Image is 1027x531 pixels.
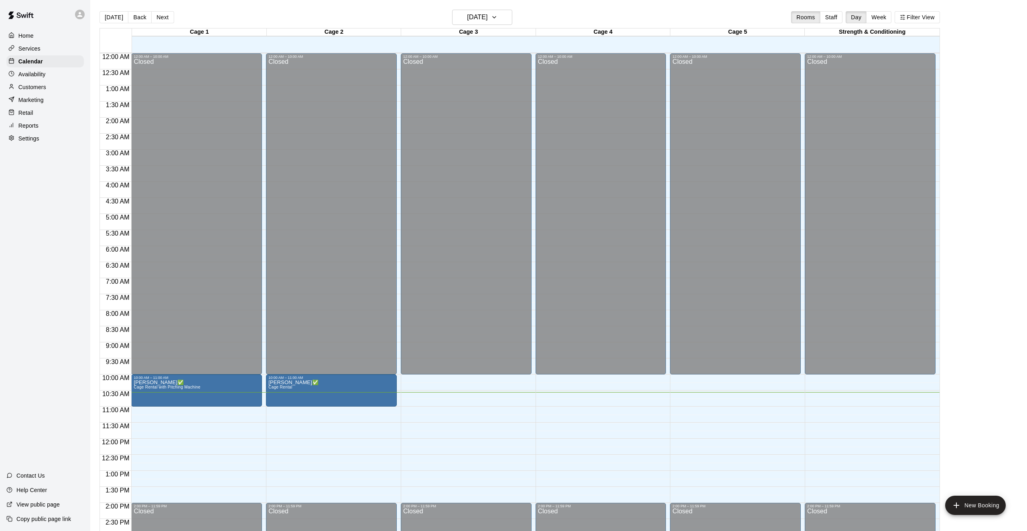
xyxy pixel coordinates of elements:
[670,53,801,374] div: 12:00 AM – 10:00 AM: Closed
[100,53,132,60] span: 12:00 AM
[104,358,132,365] span: 9:30 AM
[670,28,805,36] div: Cage 5
[807,504,933,508] div: 2:00 PM – 11:59 PM
[268,376,394,380] div: 10:00 AM – 11:00 AM
[16,500,60,509] p: View public page
[104,342,132,349] span: 9:00 AM
[100,391,132,397] span: 10:30 AM
[538,504,664,508] div: 2:00 PM – 11:59 PM
[18,70,46,78] p: Availability
[18,122,39,130] p: Reports
[6,94,84,106] a: Marketing
[104,487,132,494] span: 1:30 PM
[134,59,260,377] div: Closed
[104,310,132,317] span: 8:00 AM
[401,28,536,36] div: Cage 3
[104,246,132,253] span: 6:00 AM
[536,53,666,374] div: 12:00 AM – 10:00 AM: Closed
[104,166,132,173] span: 3:30 AM
[268,59,394,377] div: Closed
[18,83,46,91] p: Customers
[100,374,132,381] span: 10:00 AM
[104,278,132,285] span: 7:00 AM
[18,109,33,117] p: Retail
[467,12,487,23] h6: [DATE]
[104,471,132,478] span: 1:00 PM
[18,45,41,53] p: Services
[151,11,174,23] button: Next
[807,59,933,377] div: Closed
[536,28,670,36] div: Cage 4
[16,472,45,480] p: Contact Us
[538,59,664,377] div: Closed
[18,134,39,142] p: Settings
[268,504,394,508] div: 2:00 PM – 11:59 PM
[16,515,71,523] p: Copy public page link
[6,68,84,80] a: Availability
[104,150,132,157] span: 3:00 AM
[18,96,44,104] p: Marketing
[6,132,84,144] a: Settings
[104,262,132,269] span: 6:30 AM
[846,11,867,23] button: Day
[266,374,397,407] div: 10:00 AM – 11:00 AM: Roman Anderson✅
[104,214,132,221] span: 5:00 AM
[267,28,401,36] div: Cage 2
[131,53,262,374] div: 12:00 AM – 10:00 AM: Closed
[672,504,798,508] div: 2:00 PM – 11:59 PM
[100,423,132,429] span: 11:30 AM
[104,519,132,526] span: 2:30 PM
[266,53,397,374] div: 12:00 AM – 10:00 AM: Closed
[104,102,132,108] span: 1:30 AM
[104,118,132,124] span: 2:00 AM
[672,55,798,59] div: 12:00 AM – 10:00 AM
[104,198,132,205] span: 4:30 AM
[6,120,84,132] a: Reports
[805,53,936,374] div: 12:00 AM – 10:00 AM: Closed
[807,55,933,59] div: 12:00 AM – 10:00 AM
[104,230,132,237] span: 5:30 AM
[403,59,529,377] div: Closed
[791,11,820,23] button: Rooms
[134,376,260,380] div: 10:00 AM – 11:00 AM
[16,486,47,494] p: Help Center
[452,10,512,25] button: [DATE]
[100,439,131,446] span: 12:00 PM
[104,503,132,510] span: 2:00 PM
[104,85,132,92] span: 1:00 AM
[104,294,132,301] span: 7:30 AM
[403,55,529,59] div: 12:00 AM – 10:00 AM
[104,326,132,333] span: 8:30 AM
[100,407,132,413] span: 11:00 AM
[6,81,84,93] a: Customers
[128,11,152,23] button: Back
[805,28,939,36] div: Strength & Conditioning
[401,53,532,374] div: 12:00 AM – 10:00 AM: Closed
[100,455,131,462] span: 12:30 PM
[104,182,132,189] span: 4:00 AM
[403,504,529,508] div: 2:00 PM – 11:59 PM
[6,55,84,67] a: Calendar
[99,11,128,23] button: [DATE]
[538,55,664,59] div: 12:00 AM – 10:00 AM
[6,107,84,119] a: Retail
[18,32,34,40] p: Home
[672,59,798,377] div: Closed
[134,504,260,508] div: 2:00 PM – 11:59 PM
[134,385,200,389] span: Cage Rental with Pitching Machine
[6,43,84,55] a: Services
[104,134,132,140] span: 2:30 AM
[895,11,940,23] button: Filter View
[820,11,843,23] button: Staff
[866,11,891,23] button: Week
[6,30,84,42] a: Home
